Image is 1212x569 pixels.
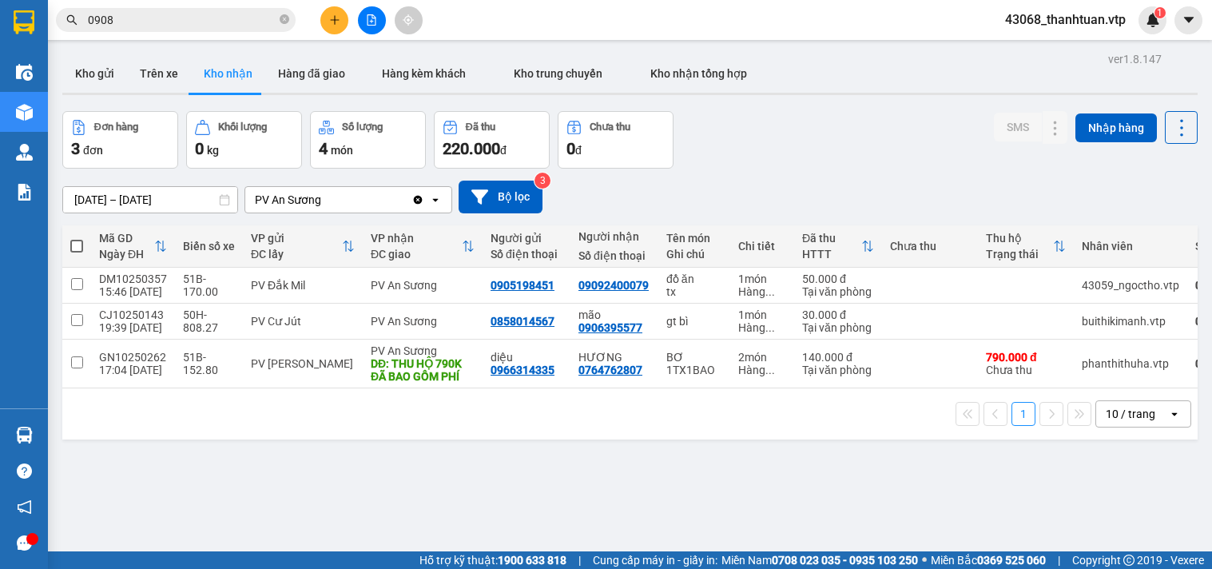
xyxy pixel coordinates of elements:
div: HƯƠNG [578,351,650,364]
strong: 1900 633 818 [498,554,566,567]
div: CJ10250143 [99,308,167,321]
div: Mã GD [99,232,154,245]
span: message [17,535,32,551]
span: file-add [366,14,377,26]
div: 0906395577 [578,321,642,334]
sup: 3 [534,173,550,189]
span: đ [500,144,507,157]
div: HTTT [802,248,861,261]
th: Toggle SortBy [363,225,483,268]
button: 1 [1011,402,1035,426]
div: 17:04 [DATE] [99,364,167,376]
div: 0905198451 [491,279,554,292]
div: 51B-152.80 [183,351,235,376]
span: 0 [195,139,204,158]
span: 3 [71,139,80,158]
div: Người gửi [491,232,562,245]
div: 50.000 đ [802,273,874,285]
button: Bộ lọc [459,181,542,213]
div: ĐC giao [371,248,462,261]
span: đ [575,144,582,157]
div: Chưa thu [890,240,970,253]
button: Kho nhận [191,54,265,93]
div: PV An Sương [371,315,475,328]
div: 30.000 đ [802,308,874,321]
div: VP nhận [371,232,462,245]
button: file-add [358,6,386,34]
img: warehouse-icon [16,64,33,81]
span: ... [765,364,775,376]
button: Chưa thu0đ [558,111,674,169]
div: Đã thu [802,232,861,245]
div: DĐ: THU HỘ 790K ĐÃ BAO GỒM PHÍ [371,357,475,383]
div: Chi tiết [738,240,786,253]
div: PV Đắk Mil [251,279,355,292]
div: 0858014567 [491,315,554,328]
div: PV An Sương [371,279,475,292]
input: Select a date range. [63,187,237,213]
div: Hàng thông thường [738,364,786,376]
div: 15:46 [DATE] [99,285,167,298]
div: Ngày ĐH [99,248,154,261]
div: 0966314335 [491,364,554,376]
button: plus [320,6,348,34]
span: aim [403,14,414,26]
span: notification [17,499,32,515]
th: Toggle SortBy [243,225,363,268]
div: tx [666,285,722,298]
button: Hàng đã giao [265,54,358,93]
img: warehouse-icon [16,104,33,121]
svg: open [429,193,442,206]
input: Tìm tên, số ĐT hoặc mã đơn [88,11,276,29]
span: Miền Nam [721,551,918,569]
div: DM10250357 [99,273,167,285]
div: Số điện thoại [491,248,562,261]
span: Hỗ trợ kỹ thuật: [419,551,566,569]
div: Trạng thái [986,248,1053,261]
div: 140.000 đ [802,351,874,364]
button: Đơn hàng3đơn [62,111,178,169]
th: Toggle SortBy [794,225,882,268]
div: Tại văn phòng [802,364,874,376]
img: logo-vxr [14,10,34,34]
span: Cung cấp máy in - giấy in: [593,551,717,569]
span: Miền Bắc [931,551,1046,569]
span: caret-down [1182,13,1196,27]
div: 1 món [738,273,786,285]
div: Chưa thu [590,121,630,133]
button: SMS [994,113,1042,141]
span: | [1058,551,1060,569]
div: Ghi chú [666,248,722,261]
span: 220.000 [443,139,500,158]
div: 0764762807 [578,364,642,376]
div: Tại văn phòng [802,285,874,298]
span: ⚪️ [922,557,927,563]
div: ĐC lấy [251,248,342,261]
span: món [331,144,353,157]
span: Kho nhận tổng hợp [650,67,747,80]
span: 0 [566,139,575,158]
div: diệu [491,351,562,364]
span: Hàng kèm khách [382,67,466,80]
span: close-circle [280,14,289,24]
div: buithikimanh.vtp [1082,315,1179,328]
span: đơn [83,144,103,157]
span: copyright [1123,555,1135,566]
span: 1 [1157,7,1162,18]
div: 1TX1BAO [666,364,722,376]
div: Nhân viên [1082,240,1179,253]
button: Khối lượng0kg [186,111,302,169]
input: Selected PV An Sương. [323,192,324,208]
div: gt bì [666,315,722,328]
div: 43059_ngoctho.vtp [1082,279,1179,292]
div: PV An Sương [371,344,475,357]
span: close-circle [280,13,289,28]
div: BƠ [666,351,722,364]
span: 4 [319,139,328,158]
strong: 0369 525 060 [977,554,1046,567]
div: Số lượng [342,121,383,133]
span: kg [207,144,219,157]
button: Trên xe [127,54,191,93]
div: phanthithuha.vtp [1082,357,1179,370]
div: 790.000 đ [986,351,1066,364]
